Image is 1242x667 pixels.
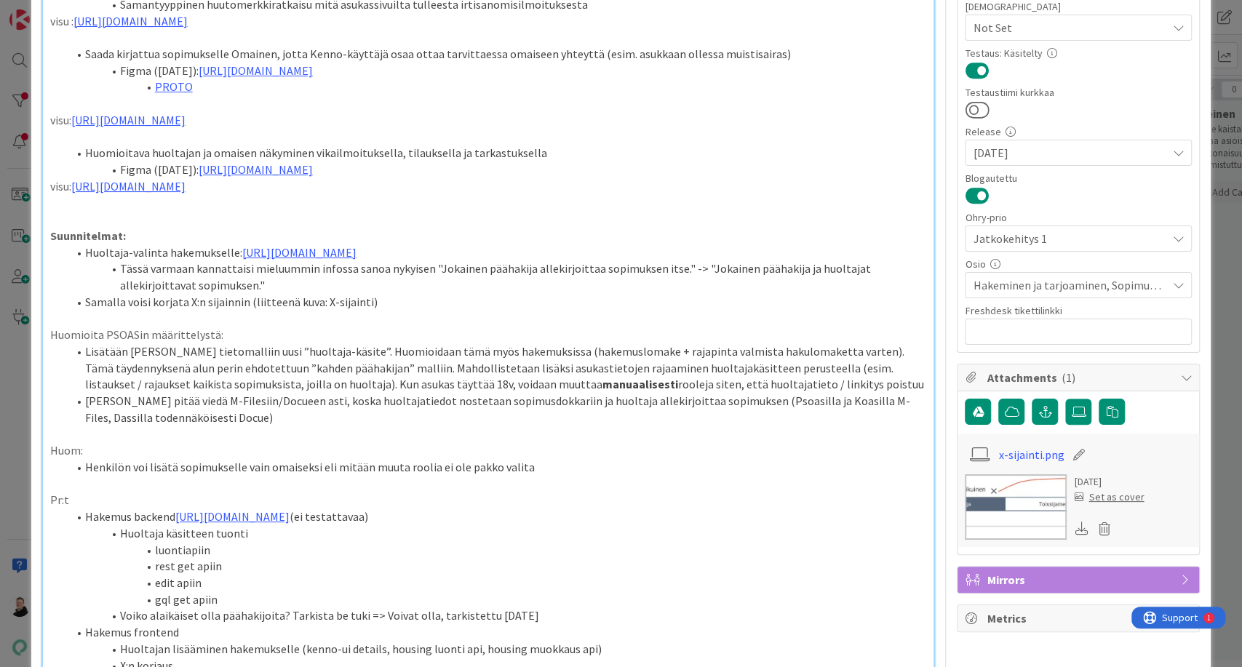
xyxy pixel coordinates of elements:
li: Huomioitava huoltajan ja omaisen näkyminen vikailmoituksella, tilauksella ja tarkastuksella [68,145,927,161]
div: Freshdesk tikettilinkki [965,305,1192,316]
div: Testaustiimi kurkkaa [965,87,1192,97]
li: Hakemus frontend [68,624,927,641]
p: Pr:t [50,492,927,508]
div: Set as cover [1074,490,1144,505]
div: Blogautettu [965,173,1192,183]
span: Mirrors [987,571,1173,588]
div: 1 [76,6,79,17]
li: Huoltajan lisääminen hakemukselle (kenno-ui details, housing luonti api, housing muokkaus api) [68,641,927,658]
strong: manuaalisesti [602,377,678,391]
li: rest get apiin [68,558,927,575]
a: [URL][DOMAIN_NAME] [71,179,186,193]
span: Hakeminen ja tarjoaminen, Sopimushallinta [973,276,1166,294]
a: PROTO [155,79,193,94]
li: Hakemus backend (ei testattavaa) [68,508,927,525]
div: [DEMOGRAPHIC_DATA] [965,1,1192,12]
a: x-sijainti.png [999,446,1064,463]
a: [URL][DOMAIN_NAME] [199,63,313,78]
div: Testaus: Käsitelty [965,48,1192,58]
p: visu: [50,112,927,129]
p: visu : [50,13,927,30]
li: edit apiin [68,575,927,591]
div: Release [965,127,1192,137]
li: Voiko alaikäiset olla päähakijoita? Tarkista be tuki => Voivat olla, tarkistettu [DATE] [68,607,927,624]
p: Huom: [50,442,927,459]
span: [DATE] [973,144,1166,161]
span: Not Set [973,19,1166,36]
span: Attachments [987,369,1173,386]
li: Henkilön voi lisätä sopimukselle vain omaiseksi eli mitään muuta roolia ei ole pakko valita [68,459,927,476]
strong: Suunnitelmat: [50,228,126,243]
li: Huoltaja-valinta hakemukselle: [68,244,927,261]
a: [URL][DOMAIN_NAME] [73,14,188,28]
li: Figma ([DATE]): [68,161,927,178]
li: luontiapiin [68,542,927,559]
a: [URL][DOMAIN_NAME] [199,162,313,177]
li: Huoltaja käsitteen tuonti [68,525,927,542]
li: gql get apiin [68,591,927,608]
a: [URL][DOMAIN_NAME] [175,509,290,524]
a: [URL][DOMAIN_NAME] [242,245,357,260]
p: visu: [50,178,927,195]
div: Download [1074,519,1090,538]
div: Ohry-prio [965,212,1192,223]
li: Lisätään [PERSON_NAME] tietomalliin uusi ”huoltaja-käsite”. Huomioidaan tämä myös hakemuksissa (h... [68,343,927,393]
li: Figma ([DATE]): [68,63,927,79]
li: Tässä varmaan kannattaisi mieluummin infossa sanoa nykyisen "Jokainen päähakija allekirjoittaa so... [68,260,927,293]
div: Osio [965,259,1192,269]
div: [DATE] [1074,474,1144,490]
span: ( 1 ) [1061,370,1075,385]
span: Metrics [987,610,1173,627]
li: [PERSON_NAME] pitää viedä M-Filesiin/Docueen asti, koska huoltajatiedot nostetaan sopimusdokkarii... [68,393,927,426]
span: Support [31,2,66,20]
p: Huomioita PSOASin määrittelystä: [50,327,927,343]
a: [URL][DOMAIN_NAME] [71,113,186,127]
li: Samalla voisi korjata X:n sijainnin (liitteenä kuva: X-sijainti) [68,294,927,311]
span: Jatkokehitys 1 [973,228,1159,249]
li: Saada kirjattua sopimukselle Omainen, jotta Kenno-käyttäjä osaa ottaa tarvittaessa omaiseen yhtey... [68,46,927,63]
